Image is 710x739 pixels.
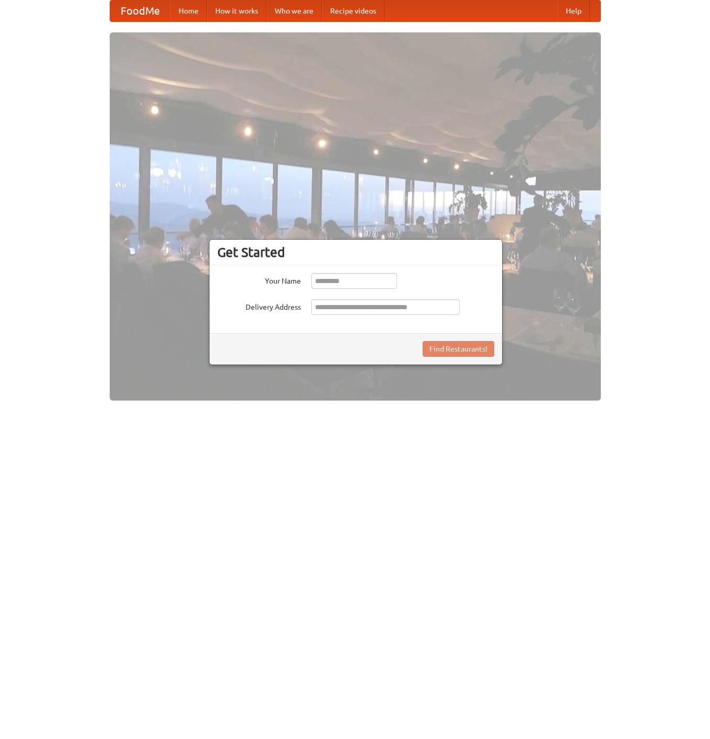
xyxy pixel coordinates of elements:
[266,1,322,21] a: Who we are
[207,1,266,21] a: How it works
[217,244,494,260] h3: Get Started
[217,299,301,312] label: Delivery Address
[423,341,494,357] button: Find Restaurants!
[110,1,170,21] a: FoodMe
[170,1,207,21] a: Home
[217,273,301,286] label: Your Name
[557,1,590,21] a: Help
[322,1,385,21] a: Recipe videos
